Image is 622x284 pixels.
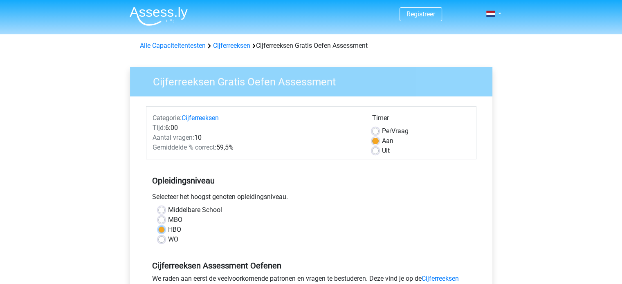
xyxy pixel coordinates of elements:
label: Aan [382,136,393,146]
a: Cijferreeksen [213,42,250,49]
h5: Cijferreeksen Assessment Oefenen [152,261,470,271]
span: Aantal vragen: [153,134,194,141]
div: 59,5% [146,143,366,152]
span: Categorie: [153,114,182,122]
span: Per [382,127,391,135]
div: 6:00 [146,123,366,133]
a: Registreer [406,10,435,18]
h5: Opleidingsniveau [152,172,470,189]
label: Vraag [382,126,409,136]
div: Cijferreeksen Gratis Oefen Assessment [137,41,486,51]
img: Assessly [130,7,188,26]
label: WO [168,235,178,244]
label: Middelbare School [168,205,222,215]
a: Alle Capaciteitentesten [140,42,206,49]
label: HBO [168,225,181,235]
div: Selecteer het hoogst genoten opleidingsniveau. [146,192,476,205]
label: MBO [168,215,182,225]
label: Uit [382,146,390,156]
span: Tijd: [153,124,165,132]
h3: Cijferreeksen Gratis Oefen Assessment [143,72,486,88]
div: 10 [146,133,366,143]
div: Timer [372,113,470,126]
span: Gemiddelde % correct: [153,143,216,151]
a: Cijferreeksen [182,114,219,122]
